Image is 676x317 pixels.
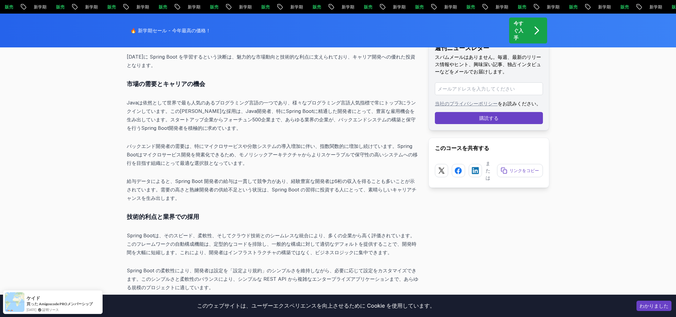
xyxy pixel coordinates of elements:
[130,27,211,34] font: 🔥 新学期セール - 今年最高の価格！
[609,4,617,9] font: 販売
[381,4,394,9] font: 新学期
[27,295,40,301] font: ケイド
[125,4,137,9] font: 新学期
[147,4,155,9] font: 販売
[127,143,418,166] font: バックエンド開発者の需要は、特にマイクロサービスや分散システムの導入増加に伴い、指数関数的に増加し続けています。Spring Bootはマイクロサービス開発を簡素化できるため、モノリシックアーキ...
[227,4,240,9] font: 新学期
[435,112,543,124] button: 購読する
[39,301,93,306] a: Amigoscode PROメンバーシップ
[435,54,541,75] font: スパムメールはありません。毎週、最新のリリース情報やヒント、興味深い記事、独占インタビューなどをメールでお届けします。
[586,4,599,9] font: 新学期
[352,4,361,9] font: 販売
[330,4,343,9] font: 新学期
[509,168,539,173] font: リンクをコピー
[639,303,668,309] font: わかりました
[73,4,86,9] font: 新学期
[127,54,415,68] font: [DATE]に Spring Boot を学習するという決断は、魅力的な市場動向と技術的な利点に支えられており、キャリア開発への優れた投資となります。
[39,302,93,306] font: Amigoscode PROメンバーシップ
[557,4,566,9] font: 販売
[638,4,650,9] font: 新学期
[636,301,671,311] button: クッキーを受け入れる
[484,4,496,9] font: 新学期
[535,4,548,9] font: 新学期
[514,20,523,41] font: 今すぐ入手
[197,303,435,309] font: このウェブサイトは、ユーザーエクスペリエンスを向上させるために Cookie を使用しています。
[22,4,35,9] font: 新学期
[497,164,543,177] button: リンクをコピー
[198,4,207,9] font: 販売
[127,267,418,290] font: Spring Boot の柔軟性により、開発者は設定を「設定より規約」のシンプルさを維持しながら、必要に応じて設定をカスタマイズできます。このシンプルさと柔軟性のバランスにより、シンプルな RE...
[660,4,668,9] font: 販売
[435,44,489,52] font: 週刊ニュースレター
[96,4,104,9] font: 販売
[432,4,445,9] font: 新学期
[127,213,199,220] font: 技術的利点と業界での採用
[536,101,541,107] font: 。
[27,301,38,306] font: 買った
[435,101,498,107] a: 当社のプライバシーポリシー
[486,160,490,181] font: または
[498,101,536,107] font: をお読みください
[479,115,499,121] font: 購読する
[250,4,258,9] font: 販売
[127,232,416,255] font: Spring Bootは、そのスピード、柔軟性、そしてクラウド技術とのシームレスな統合により、多くの企業から高く評価されています。このフレームワークの自動構成機能は、定型的なコードを排除し、一般...
[127,100,416,131] font: Javaは依然として世界で最も人気のあるプログラミング言語の一つであり、様々なプログラミング言語人気指標で常にトップ3にランクインしています。この[PERSON_NAME]な採用は、Java開発...
[42,307,59,312] a: 証明ソース
[506,4,515,9] font: 販売
[455,4,463,9] font: 販売
[301,4,309,9] font: 販売
[5,292,24,312] img: provesource ソーシャルプルーフ通知画像
[42,308,59,312] font: 証明ソース
[435,145,489,151] font: このコースを共有する
[27,308,36,312] font: [DATE]
[279,4,291,9] font: 新学期
[127,80,205,88] font: 市場の需要とキャリアの機会
[403,4,412,9] font: 販売
[127,178,416,201] font: 給与データによると、Spring Boot 開発者の給与は一貫して競争力があり、経験豊富な開発者は6桁の収入を得ることも多いことが示されています。需要の高さと熟練開発者の供給不足という状況は、S...
[435,82,543,95] input: メールアドレスを入力してください
[176,4,189,9] font: 新学期
[44,4,53,9] font: 販売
